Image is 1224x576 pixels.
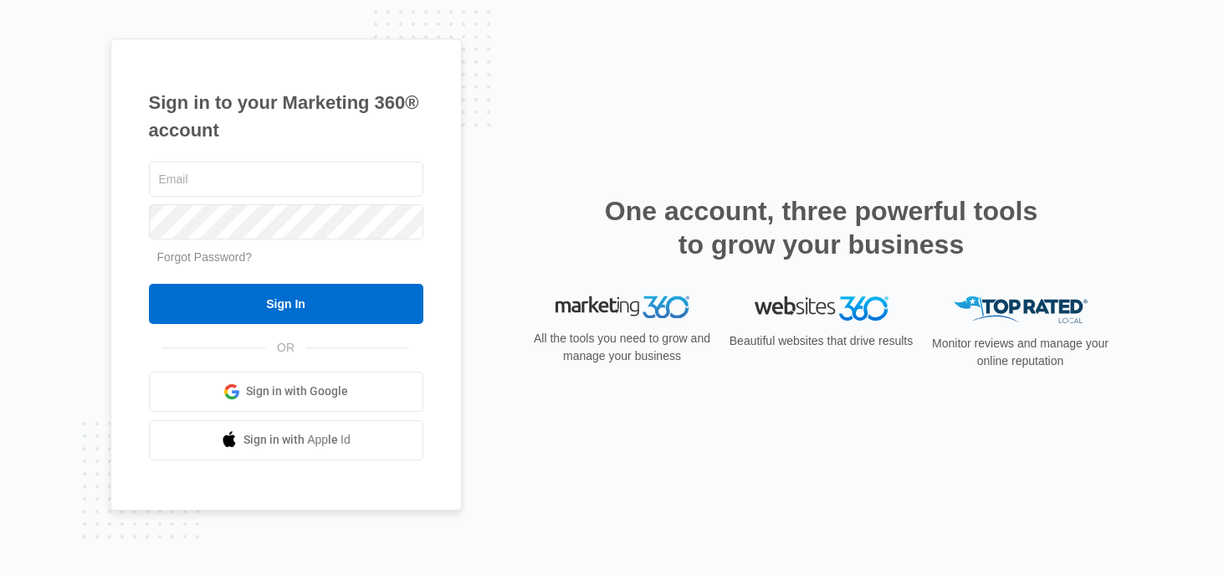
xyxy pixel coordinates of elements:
[927,335,1114,370] p: Monitor reviews and manage your online reputation
[755,296,889,321] img: Websites 360
[149,284,423,324] input: Sign In
[157,250,253,264] a: Forgot Password?
[265,339,306,357] span: OR
[243,431,351,449] span: Sign in with Apple Id
[149,89,423,144] h1: Sign in to your Marketing 360® account
[529,331,716,366] p: All the tools you need to grow and manage your business
[149,420,423,460] a: Sign in with Apple Id
[149,372,423,412] a: Sign in with Google
[149,162,423,197] input: Email
[246,383,348,400] span: Sign in with Google
[728,332,915,350] p: Beautiful websites that drive results
[954,296,1088,324] img: Top Rated Local
[556,296,689,320] img: Marketing 360
[600,194,1043,261] h2: One account, three powerful tools to grow your business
